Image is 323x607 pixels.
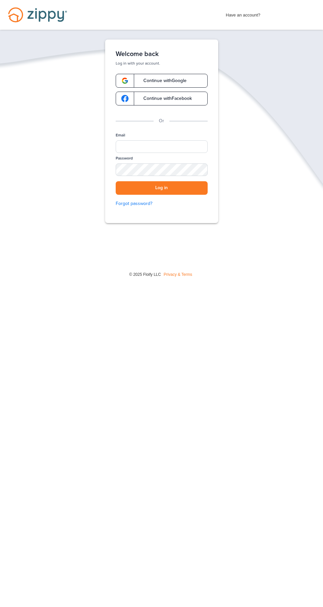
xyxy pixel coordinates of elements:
a: Forgot password? [116,200,208,207]
span: Continue with Facebook [137,96,192,101]
span: Continue with Google [137,78,187,83]
img: google-logo [121,77,129,84]
a: google-logoContinue withGoogle [116,74,208,88]
button: Log in [116,181,208,195]
label: Password [116,156,133,161]
p: Log in with your account. [116,61,208,66]
span: © 2025 Floify LLC [129,272,161,277]
span: Have an account? [226,8,260,19]
img: google-logo [121,95,129,102]
label: Email [116,132,125,138]
p: Or [159,117,164,125]
input: Email [116,140,208,153]
input: Password [116,163,208,176]
a: Privacy & Terms [164,272,192,277]
a: google-logoContinue withFacebook [116,92,208,105]
h1: Welcome back [116,50,208,58]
